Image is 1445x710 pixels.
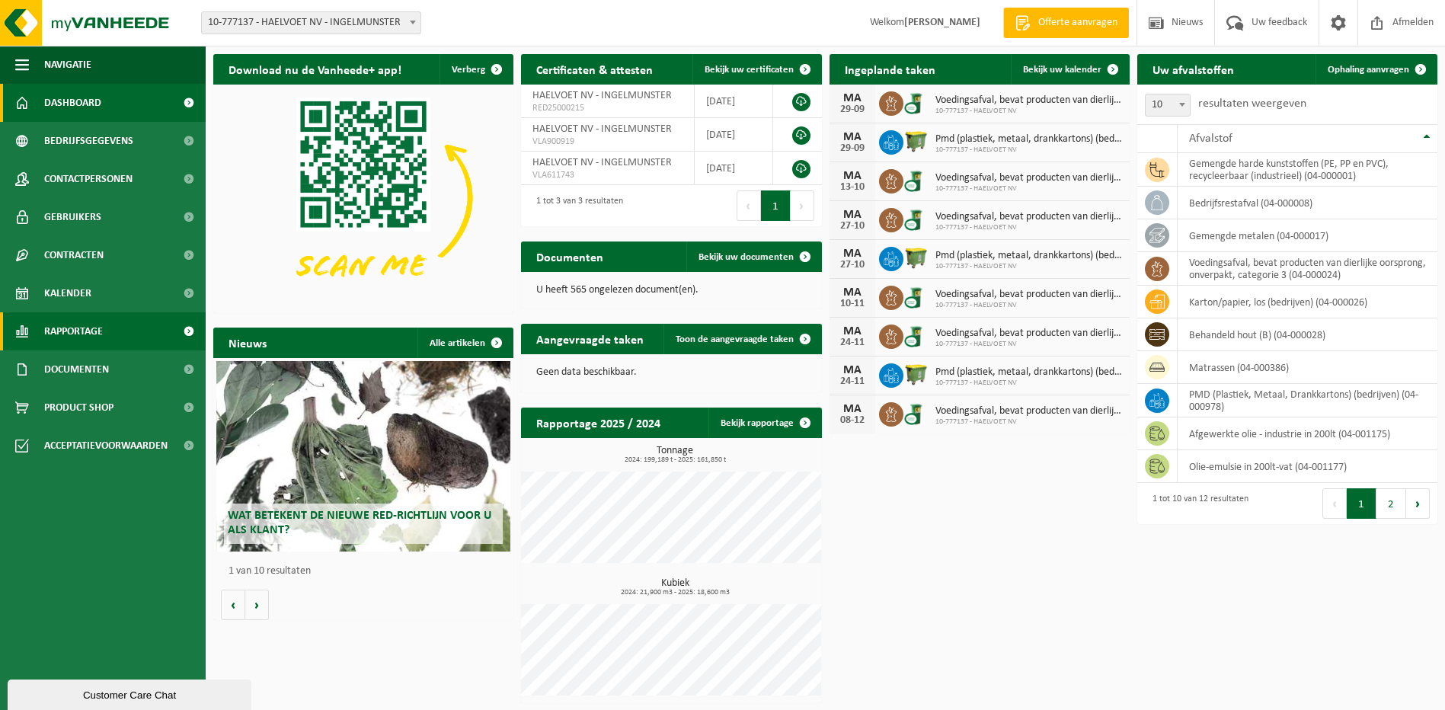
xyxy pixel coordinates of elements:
a: Bekijk uw kalender [1011,54,1128,85]
h2: Nieuws [213,328,282,357]
span: HAELVOET NV - INGELMUNSTER [532,123,672,135]
div: MA [837,248,868,260]
span: Voedingsafval, bevat producten van dierlijke oorsprong, onverpakt, categorie 3 [935,211,1122,223]
h2: Uw afvalstoffen [1137,54,1249,84]
td: afgewerkte olie - industrie in 200lt (04-001175) [1178,417,1437,450]
img: WB-1100-HPE-GN-50 [903,128,929,154]
img: Download de VHEPlus App [213,85,513,310]
span: VLA611743 [532,169,683,181]
span: Navigatie [44,46,91,84]
a: Ophaling aanvragen [1316,54,1436,85]
span: 10-777137 - HAELVOET NV [935,184,1122,193]
td: gemengde harde kunststoffen (PE, PP en PVC), recycleerbaar (industrieel) (04-000001) [1178,153,1437,187]
td: karton/papier, los (bedrijven) (04-000026) [1178,286,1437,318]
div: 24-11 [837,337,868,348]
span: Pmd (plastiek, metaal, drankkartons) (bedrijven) [935,366,1122,379]
img: WB-0140-CU [903,89,929,115]
span: HAELVOET NV - INGELMUNSTER [532,157,672,168]
span: Voedingsafval, bevat producten van dierlijke oorsprong, onverpakt, categorie 3 [935,328,1122,340]
h2: Rapportage 2025 / 2024 [521,408,676,437]
span: 10-777137 - HAELVOET NV [935,340,1122,349]
span: Contracten [44,236,104,274]
span: VLA900919 [532,136,683,148]
span: Product Shop [44,389,113,427]
span: 2024: 199,189 t - 2025: 161,850 t [529,456,821,464]
span: Rapportage [44,312,103,350]
h3: Tonnage [529,446,821,464]
span: 10-777137 - HAELVOET NV [935,146,1122,155]
img: WB-0140-CU [903,167,929,193]
div: 1 tot 10 van 12 resultaten [1145,487,1248,520]
span: Voedingsafval, bevat producten van dierlijke oorsprong, onverpakt, categorie 3 [935,94,1122,107]
span: Bekijk uw kalender [1023,65,1101,75]
span: Gebruikers [44,198,101,236]
span: 10-777137 - HAELVOET NV [935,379,1122,388]
button: 1 [761,190,791,221]
div: MA [837,286,868,299]
span: 10-777137 - HAELVOET NV - INGELMUNSTER [202,12,420,34]
img: WB-0140-CU [903,322,929,348]
span: 10-777137 - HAELVOET NV [935,223,1122,232]
span: Pmd (plastiek, metaal, drankkartons) (bedrijven) [935,133,1122,146]
span: Acceptatievoorwaarden [44,427,168,465]
td: [DATE] [695,152,773,185]
div: MA [837,170,868,182]
span: 10 [1145,94,1191,117]
td: [DATE] [695,85,773,118]
h2: Ingeplande taken [830,54,951,84]
div: 27-10 [837,221,868,232]
button: Verberg [440,54,512,85]
strong: [PERSON_NAME] [904,17,980,28]
div: 27-10 [837,260,868,270]
button: 2 [1376,488,1406,519]
span: RED25000215 [532,102,683,114]
div: 1 tot 3 van 3 resultaten [529,189,623,222]
div: MA [837,92,868,104]
div: 29-09 [837,143,868,154]
td: behandeld hout (B) (04-000028) [1178,318,1437,351]
span: 10-777137 - HAELVOET NV [935,417,1122,427]
iframe: chat widget [8,676,254,710]
span: 2024: 21,900 m3 - 2025: 18,600 m3 [529,589,821,596]
span: Bekijk uw certificaten [705,65,794,75]
h2: Certificaten & attesten [521,54,668,84]
span: 10-777137 - HAELVOET NV [935,301,1122,310]
a: Bekijk rapportage [708,408,820,438]
a: Toon de aangevraagde taken [663,324,820,354]
span: Verberg [452,65,485,75]
button: 1 [1347,488,1376,519]
span: Voedingsafval, bevat producten van dierlijke oorsprong, onverpakt, categorie 3 [935,405,1122,417]
p: 1 van 10 resultaten [229,566,506,577]
p: Geen data beschikbaar. [536,367,806,378]
button: Next [791,190,814,221]
div: 29-09 [837,104,868,115]
td: PMD (Plastiek, Metaal, Drankkartons) (bedrijven) (04-000978) [1178,384,1437,417]
a: Bekijk uw documenten [686,241,820,272]
span: 10-777137 - HAELVOET NV - INGELMUNSTER [201,11,421,34]
img: WB-0140-CU [903,206,929,232]
div: MA [837,325,868,337]
img: WB-1100-HPE-GN-50 [903,245,929,270]
h2: Download nu de Vanheede+ app! [213,54,417,84]
span: Pmd (plastiek, metaal, drankkartons) (bedrijven) [935,250,1122,262]
span: Voedingsafval, bevat producten van dierlijke oorsprong, onverpakt, categorie 3 [935,289,1122,301]
a: Alle artikelen [417,328,512,358]
div: MA [837,403,868,415]
span: Afvalstof [1189,133,1232,145]
span: Kalender [44,274,91,312]
div: MA [837,131,868,143]
td: [DATE] [695,118,773,152]
td: matrassen (04-000386) [1178,351,1437,384]
span: Offerte aanvragen [1034,15,1121,30]
div: MA [837,209,868,221]
td: gemengde metalen (04-000017) [1178,219,1437,252]
span: 10 [1146,94,1190,116]
span: Dashboard [44,84,101,122]
a: Bekijk uw certificaten [692,54,820,85]
span: 10-777137 - HAELVOET NV [935,262,1122,271]
span: Toon de aangevraagde taken [676,334,794,344]
button: Previous [737,190,761,221]
td: bedrijfsrestafval (04-000008) [1178,187,1437,219]
td: voedingsafval, bevat producten van dierlijke oorsprong, onverpakt, categorie 3 (04-000024) [1178,252,1437,286]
